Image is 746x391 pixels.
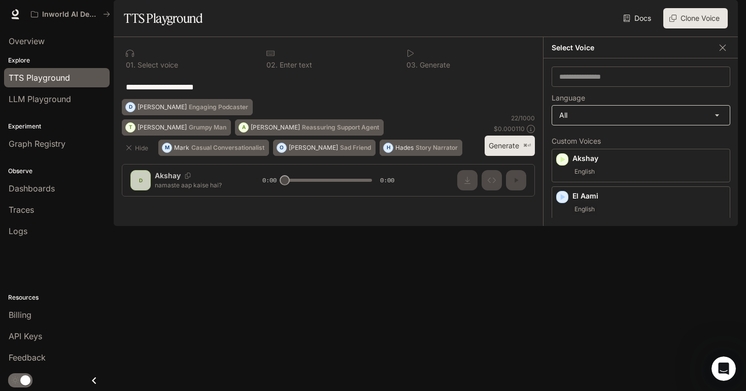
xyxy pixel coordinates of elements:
[159,4,178,23] button: Home
[663,8,728,28] button: Clone Voice
[511,114,535,122] p: 22 / 1000
[239,119,248,136] div: A
[48,305,56,313] button: Gif picker
[32,305,40,313] button: Emoji picker
[418,61,450,69] p: Generate
[189,104,248,110] p: Engaging Podcaster
[8,82,195,112] div: Rubber Duck says…
[416,145,458,151] p: Story Narrator
[162,140,172,156] div: M
[289,145,338,151] p: [PERSON_NAME]
[552,106,730,125] div: All
[8,112,195,143] div: user says…
[572,203,597,215] span: English
[277,140,286,156] div: O
[235,119,384,136] button: A[PERSON_NAME]Reassuring Support Agent
[67,112,195,135] div: no, please connect to someone
[122,99,253,115] button: D[PERSON_NAME]Engaging Podcaster
[16,218,158,248] div: The team will get back to you on this. Inworld Developer Support typically replies in under 3h.
[8,212,195,277] div: Rubber Duck says…
[572,153,726,164] p: Akshay
[174,145,189,151] p: Mark
[251,124,300,131] p: [PERSON_NAME]
[18,32,26,41] a: Source reference 141757848:
[340,145,371,151] p: Sad Friend
[16,256,89,262] div: Rubber Duck • Just now
[64,305,73,313] button: Start recording
[711,356,736,381] iframe: Intercom live chat
[266,61,278,69] p: 0 2 .
[384,140,393,156] div: H
[122,140,154,156] button: Hide
[8,142,166,194] div: I understand your need to speak with someone directly, and I'll connect you to a human agent who ...
[124,8,202,28] h1: TTS Playground
[138,104,187,110] p: [PERSON_NAME]
[9,284,194,301] textarea: Message…
[42,10,99,19] p: Inworld AI Demos
[174,301,190,317] button: Send a message…
[126,99,135,115] div: D
[29,6,45,22] div: Profile image for Valeria
[26,4,115,24] button: All workspaces
[8,82,86,104] div: Was that helpful?
[158,140,269,156] button: MMarkCasual Conversationalist
[523,143,531,149] p: ⌘⏎
[75,118,187,128] div: no, please connect to someone
[16,88,78,98] div: Was that helpful?
[135,61,178,69] p: Select voice
[273,140,376,156] button: O[PERSON_NAME]Sad Friend
[8,212,166,254] div: The team will get back to you on this. Inworld Developer Support typically replies in under 3h.Ru...
[552,94,585,102] p: Language
[191,145,264,151] p: Casual Conversationalist
[126,119,135,136] div: T
[572,166,597,178] span: English
[380,140,462,156] button: HHadesStory Narrator
[126,61,135,69] p: 0 1 .
[122,119,231,136] button: T[PERSON_NAME]Grumpy Man
[552,138,730,145] p: Custom Voices
[189,124,226,131] p: Grumpy Man
[8,142,195,195] div: Rubber Duck says…
[485,136,535,156] button: Generate⌘⏎
[178,4,196,22] div: Close
[138,124,187,131] p: [PERSON_NAME]
[621,8,655,28] a: Docs
[16,305,24,313] button: Upload attachment
[16,148,158,188] div: I understand your need to speak with someone directly, and I'll connect you to a human agent who ...
[406,61,418,69] p: 0 3 .
[395,145,414,151] p: Hades
[7,4,26,23] button: go back
[302,124,379,131] p: Reassuring Support Agent
[49,10,157,17] h1: Inworld Developer Support
[278,61,312,69] p: Enter text
[16,45,187,75] div: You can try out our currently available languages in the [GEOGRAPHIC_DATA] to explore what's avai...
[572,191,726,201] p: El Aami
